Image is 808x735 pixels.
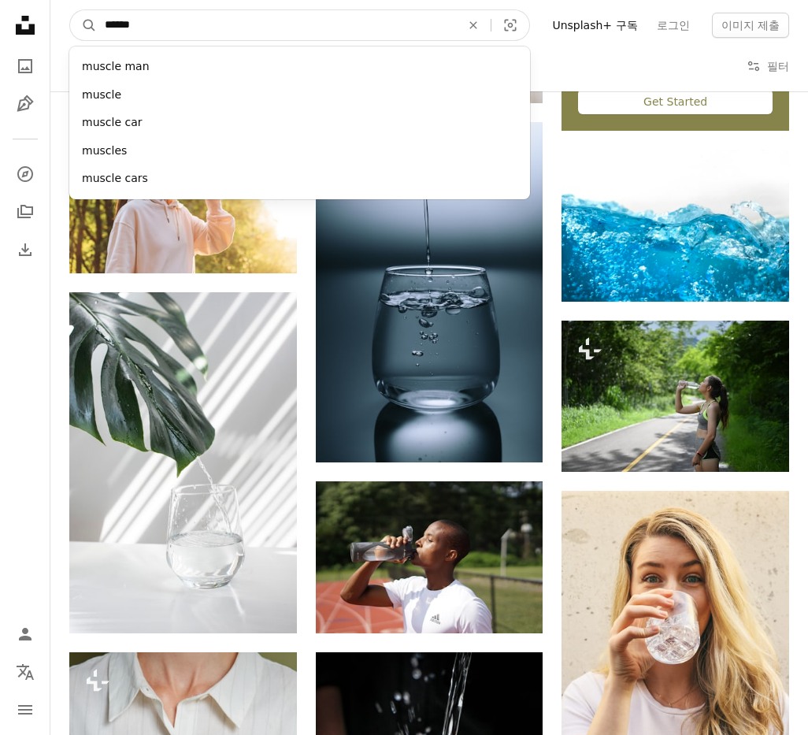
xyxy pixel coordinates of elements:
[712,13,789,38] button: 이미지 제출
[316,481,543,633] img: 검은 색 스포츠 병에서 마시는 흰색 승무원 목 티셔츠를 입은 남자
[491,10,529,40] button: 시각적 검색
[9,88,41,120] a: 일러스트
[9,618,41,650] a: 로그인 / 가입
[69,122,297,274] img: 젊은 날씬한 여자는 황금 시간 일출 시간에 숲에서 달리고 물을 마시는 스포츠 옷을 입은 갈색 머리입니다. 건강과 웰빙, 피트니스 라이프 스타일
[562,150,789,302] img: 파란색과 흰색 물 튀김
[69,81,530,110] div: muscle
[747,41,789,91] button: 필터
[69,9,530,41] form: 사이트 전체에서 이미지 찾기
[9,9,41,44] a: 홈 — Unsplash
[9,158,41,190] a: 탐색
[69,53,530,81] div: muscle man
[9,196,41,228] a: 컬렉션
[9,694,41,726] button: 메뉴
[69,165,530,193] div: muscle cars
[69,292,297,633] img: 명확한 유리제 콘테이너에 있는 녹색 잎
[562,388,789,403] a: 운동 후 물을 마시는 아름다운 피트니스 운동 선수 여성의 초상화.
[70,10,97,40] button: Unsplash 검색
[316,550,543,564] a: 검은 색 스포츠 병에서 마시는 흰색 승무원 목 티셔츠를 입은 남자
[562,218,789,232] a: 파란색과 흰색 물 튀김
[9,50,41,82] a: 사진
[456,10,491,40] button: 삭제
[316,122,543,462] img: 회색 표면에 맑은 마시는 유리
[69,455,297,470] a: 명확한 유리제 콘테이너에 있는 녹색 잎
[562,321,789,472] img: 운동 후 물을 마시는 아름다운 피트니스 운동 선수 여성의 초상화.
[578,89,773,114] div: Get Started
[9,234,41,265] a: 다운로드 내역
[543,13,647,38] a: Unsplash+ 구독
[69,137,530,165] div: muscles
[9,656,41,688] button: 언어
[69,109,530,137] div: muscle car
[647,13,699,38] a: 로그인
[316,284,543,299] a: 회색 표면에 맑은 마시는 유리
[69,190,297,204] a: 젊은 날씬한 여자는 황금 시간 일출 시간에 숲에서 달리고 물을 마시는 스포츠 옷을 입은 갈색 머리입니다. 건강과 웰빙, 피트니스 라이프 스타일
[562,635,789,649] a: 흰색 크루 넥 셔츠를 마시는 여자는 물을 마신다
